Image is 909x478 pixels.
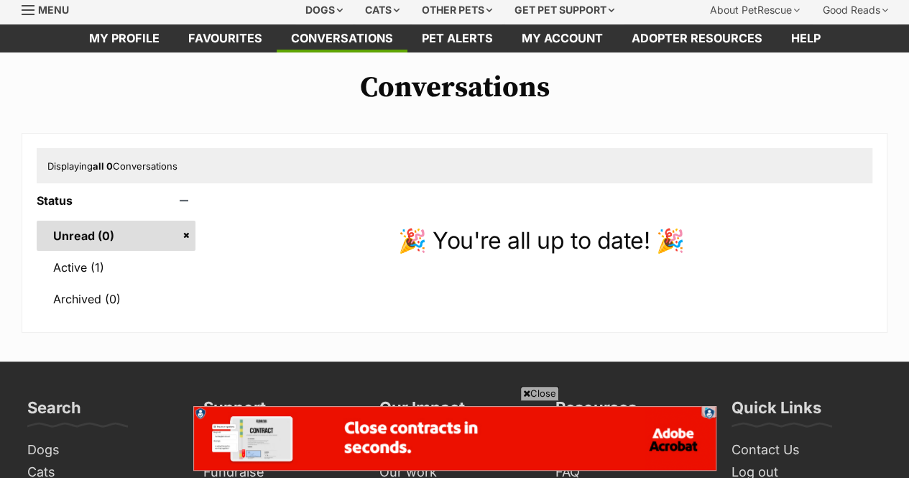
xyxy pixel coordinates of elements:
[732,397,821,426] h3: Quick Links
[193,406,716,471] iframe: Advertisement
[520,386,559,400] span: Close
[203,397,266,426] h3: Support
[22,439,183,461] a: Dogs
[27,397,81,426] h3: Search
[555,397,637,426] h3: Resources
[38,4,69,16] span: Menu
[93,160,113,172] strong: all 0
[777,24,835,52] a: Help
[37,252,195,282] a: Active (1)
[507,24,617,52] a: My account
[37,221,195,251] a: Unread (0)
[277,24,407,52] a: conversations
[47,160,177,172] span: Displaying Conversations
[726,439,887,461] a: Contact Us
[617,24,777,52] a: Adopter resources
[75,24,174,52] a: My profile
[37,284,195,314] a: Archived (0)
[37,194,195,207] header: Status
[407,24,507,52] a: Pet alerts
[210,224,872,258] p: 🎉 You're all up to date! 🎉
[174,24,277,52] a: Favourites
[379,397,465,426] h3: Our Impact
